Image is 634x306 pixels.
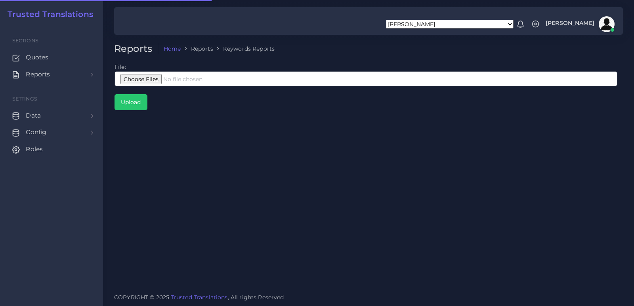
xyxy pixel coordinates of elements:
[26,111,41,120] span: Data
[12,96,37,102] span: Settings
[12,38,38,44] span: Sections
[6,124,97,141] a: Config
[114,293,284,302] span: COPYRIGHT © 2025
[6,66,97,83] a: Reports
[6,141,97,158] a: Roles
[181,45,213,53] li: Reports
[26,145,43,154] span: Roles
[164,45,181,53] a: Home
[546,20,594,26] span: [PERSON_NAME]
[26,53,48,62] span: Quotes
[213,45,275,53] li: Keywords Reports
[6,107,97,124] a: Data
[599,16,615,32] img: avatar
[6,49,97,66] a: Quotes
[542,16,617,32] a: [PERSON_NAME]avatar
[26,128,46,137] span: Config
[114,63,618,110] td: File:
[228,293,284,302] span: , All rights Reserved
[26,70,50,79] span: Reports
[114,43,158,55] h2: Reports
[2,10,93,19] a: Trusted Translations
[171,294,228,301] a: Trusted Translations
[115,95,147,110] input: Upload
